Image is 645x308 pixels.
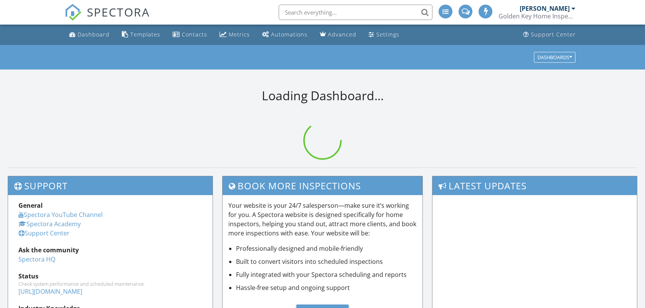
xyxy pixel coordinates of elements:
[119,28,163,42] a: Templates
[537,55,572,60] div: Dashboards
[18,201,43,210] strong: General
[259,28,311,42] a: Automations (Advanced)
[534,52,575,63] button: Dashboards
[216,28,253,42] a: Metrics
[170,28,210,42] a: Contacts
[236,244,417,253] li: Professionally designed and mobile-friendly
[8,176,213,195] h3: Support
[228,201,417,238] p: Your website is your 24/7 salesperson—make sure it’s working for you. A Spectora website is desig...
[18,245,202,255] div: Ask the community
[78,31,110,38] div: Dashboard
[279,5,432,20] input: Search everything...
[66,28,113,42] a: Dashboard
[87,4,150,20] span: SPECTORA
[223,176,422,195] h3: Book More Inspections
[520,28,579,42] a: Support Center
[236,257,417,266] li: Built to convert visitors into scheduled inspections
[18,287,82,296] a: [URL][DOMAIN_NAME]
[271,31,308,38] div: Automations
[18,272,202,281] div: Status
[499,12,575,20] div: Golden Key Home Inspections, LLC
[65,4,81,21] img: The Best Home Inspection Software - Spectora
[18,255,55,263] a: Spectora HQ
[65,10,150,26] a: SPECTORA
[18,229,70,237] a: Support Center
[236,283,417,292] li: Hassle-free setup and ongoing support
[18,210,103,219] a: Spectora YouTube Channel
[18,281,202,287] div: Check system performance and scheduled maintenance.
[531,31,576,38] div: Support Center
[366,28,402,42] a: Settings
[18,220,81,228] a: Spectora Academy
[432,176,637,195] h3: Latest Updates
[317,28,359,42] a: Advanced
[236,270,417,279] li: Fully integrated with your Spectora scheduling and reports
[376,31,399,38] div: Settings
[229,31,250,38] div: Metrics
[182,31,207,38] div: Contacts
[328,31,356,38] div: Advanced
[520,5,570,12] div: [PERSON_NAME]
[130,31,160,38] div: Templates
